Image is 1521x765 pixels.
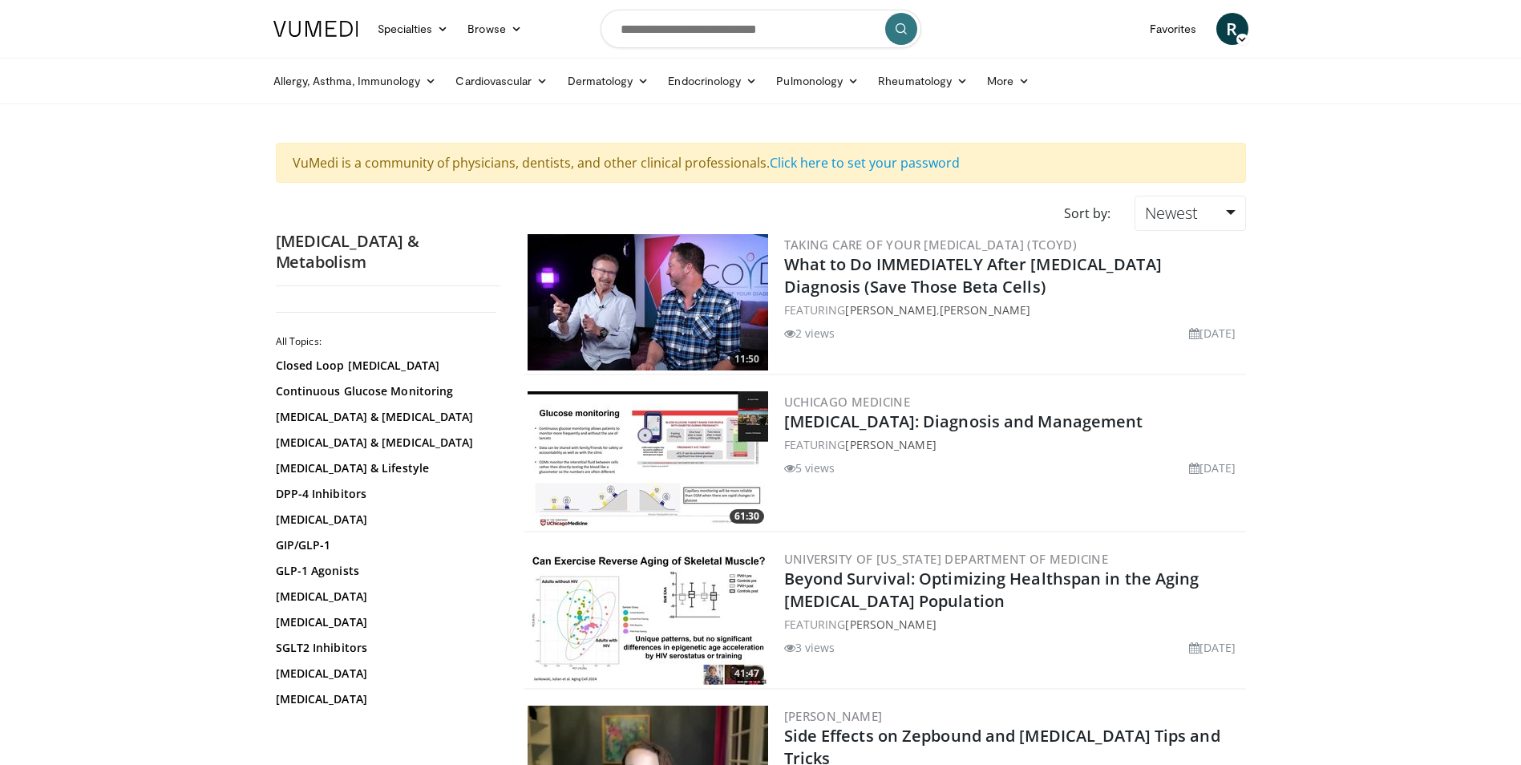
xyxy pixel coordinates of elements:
[276,537,492,553] a: GIP/GLP-1
[276,460,492,476] a: [MEDICAL_DATA] & Lifestyle
[528,391,768,528] img: 4f4af5ff-23a6-48e5-a98d-8840d811b843.300x170_q85_crop-smart_upscale.jpg
[558,65,659,97] a: Dermatology
[276,563,492,579] a: GLP-1 Agonists
[784,708,883,724] a: [PERSON_NAME]
[845,302,936,318] a: [PERSON_NAME]
[1052,196,1123,231] div: Sort by:
[264,65,447,97] a: Allergy, Asthma, Immunology
[276,512,492,528] a: [MEDICAL_DATA]
[276,143,1246,183] div: VuMedi is a community of physicians, dentists, and other clinical professionals.
[845,437,936,452] a: [PERSON_NAME]
[276,640,492,656] a: SGLT2 Inhibitors
[940,302,1030,318] a: [PERSON_NAME]
[528,391,768,528] a: 61:30
[276,486,492,502] a: DPP-4 Inhibitors
[1189,459,1236,476] li: [DATE]
[276,666,492,682] a: [MEDICAL_DATA]
[977,65,1039,97] a: More
[276,691,492,707] a: [MEDICAL_DATA]
[868,65,977,97] a: Rheumatology
[528,234,768,370] img: 701f407d-d7aa-42a0-8a32-21ae756f5ec8.300x170_q85_crop-smart_upscale.jpg
[784,616,1243,633] div: FEATURING
[770,154,960,172] a: Click here to set your password
[528,548,768,685] img: b450a917-0a9b-41fb-a4bf-a2104071b72f.300x170_q85_crop-smart_upscale.jpg
[784,253,1162,297] a: What to Do IMMEDIATELY After [MEDICAL_DATA] Diagnosis (Save Those Beta Cells)
[730,352,764,366] span: 11:50
[276,589,492,605] a: [MEDICAL_DATA]
[276,335,496,348] h2: All Topics:
[446,65,557,97] a: Cardiovascular
[1140,13,1207,45] a: Favorites
[1189,325,1236,342] li: [DATE]
[368,13,459,45] a: Specialties
[784,325,835,342] li: 2 views
[276,231,500,273] h2: [MEDICAL_DATA] & Metabolism
[784,411,1143,432] a: [MEDICAL_DATA]: Diagnosis and Management
[1189,639,1236,656] li: [DATE]
[784,237,1078,253] a: Taking Care of Your [MEDICAL_DATA] (TCOYD)
[784,302,1243,318] div: FEATURING ,
[730,666,764,681] span: 41:47
[784,639,835,656] li: 3 views
[276,383,492,399] a: Continuous Glucose Monitoring
[784,436,1243,453] div: FEATURING
[528,548,768,685] a: 41:47
[730,509,764,524] span: 61:30
[767,65,868,97] a: Pulmonology
[784,551,1109,567] a: University of [US_STATE] Department of Medicine
[273,21,358,37] img: VuMedi Logo
[276,435,492,451] a: [MEDICAL_DATA] & [MEDICAL_DATA]
[658,65,767,97] a: Endocrinology
[276,358,492,374] a: Closed Loop [MEDICAL_DATA]
[276,614,492,630] a: [MEDICAL_DATA]
[1145,202,1198,224] span: Newest
[528,234,768,370] a: 11:50
[276,409,492,425] a: [MEDICAL_DATA] & [MEDICAL_DATA]
[601,10,921,48] input: Search topics, interventions
[845,617,936,632] a: [PERSON_NAME]
[458,13,532,45] a: Browse
[784,459,835,476] li: 5 views
[784,568,1199,612] a: Beyond Survival: Optimizing Healthspan in the Aging [MEDICAL_DATA] Population
[1135,196,1245,231] a: Newest
[784,394,911,410] a: UChicago Medicine
[1216,13,1248,45] a: R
